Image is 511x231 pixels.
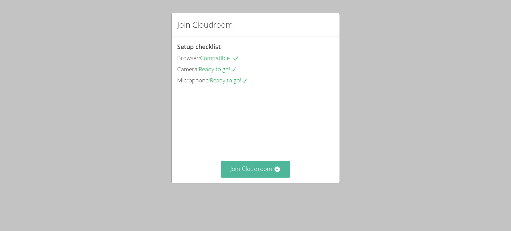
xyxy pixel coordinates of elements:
span: Compatible [200,54,239,62]
span: Browser: [177,54,200,62]
span: Ready to go! [199,65,237,73]
h2: Join Cloudroom [177,19,233,31]
span: Setup checklist [177,43,221,51]
span: Camera: [177,65,199,73]
span: Ready to go! [210,76,248,84]
button: Join Cloudroom [221,161,290,177]
span: Microphone: [177,76,210,84]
